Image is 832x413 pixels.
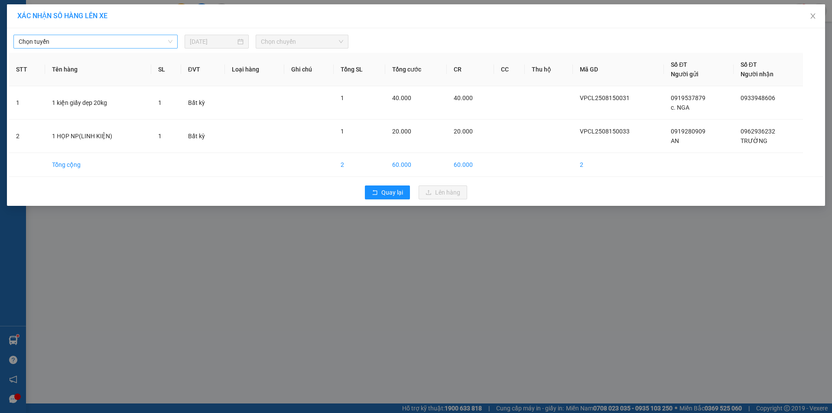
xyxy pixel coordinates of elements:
[45,120,151,153] td: 1 HỌP NP(LINH KIỆN)
[741,71,773,78] span: Người nhận
[9,120,45,153] td: 2
[419,185,467,199] button: uploadLên hàng
[181,86,225,120] td: Bất kỳ
[381,188,403,197] span: Quay lại
[392,128,411,135] span: 20.000
[573,153,664,177] td: 2
[741,137,767,144] span: TRƯỜNG
[741,128,775,135] span: 0962936232
[7,18,68,28] div: AN
[45,53,151,86] th: Tên hàng
[341,94,344,101] span: 1
[741,94,775,101] span: 0933948606
[671,128,705,135] span: 0919280909
[573,53,664,86] th: Mã GD
[671,137,679,144] span: AN
[372,189,378,196] span: rollback
[671,104,689,111] span: c. NGA
[19,35,172,48] span: Chọn tuyến
[341,128,344,135] span: 1
[7,7,68,18] div: VP Cai Lậy
[392,94,411,101] span: 40.000
[671,61,687,68] span: Số ĐT
[45,153,151,177] td: Tổng cộng
[74,8,95,17] span: Nhận:
[158,99,162,106] span: 1
[225,53,284,86] th: Loại hàng
[494,53,525,86] th: CC
[580,128,630,135] span: VPCL2508150033
[7,8,21,17] span: Gửi:
[151,53,181,86] th: SL
[454,128,473,135] span: 20.000
[334,53,385,86] th: Tổng SL
[454,94,473,101] span: 40.000
[284,53,334,86] th: Ghi chú
[261,35,343,48] span: Chọn chuyến
[74,39,162,51] div: 0962936232
[809,13,816,20] span: close
[741,61,757,68] span: Số ĐT
[17,12,107,20] span: XÁC NHẬN SỐ HÀNG LÊN XE
[45,86,151,120] td: 1 kiện giấy dẹp 20kg
[158,133,162,140] span: 1
[9,53,45,86] th: STT
[365,185,410,199] button: rollbackQuay lại
[334,153,385,177] td: 2
[671,71,699,78] span: Người gửi
[580,94,630,101] span: VPCL2508150031
[525,53,572,86] th: Thu hộ
[181,120,225,153] td: Bất kỳ
[9,86,45,120] td: 1
[6,56,69,66] div: 20.000
[74,28,162,39] div: TRƯỜNG
[181,53,225,86] th: ĐVT
[447,153,494,177] td: 60.000
[671,94,705,101] span: 0919537879
[385,153,447,177] td: 60.000
[74,7,162,28] div: VP [GEOGRAPHIC_DATA]
[6,57,21,66] span: Rồi :
[385,53,447,86] th: Tổng cước
[447,53,494,86] th: CR
[7,28,68,40] div: 0919280909
[190,37,236,46] input: 15/08/2025
[801,4,825,29] button: Close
